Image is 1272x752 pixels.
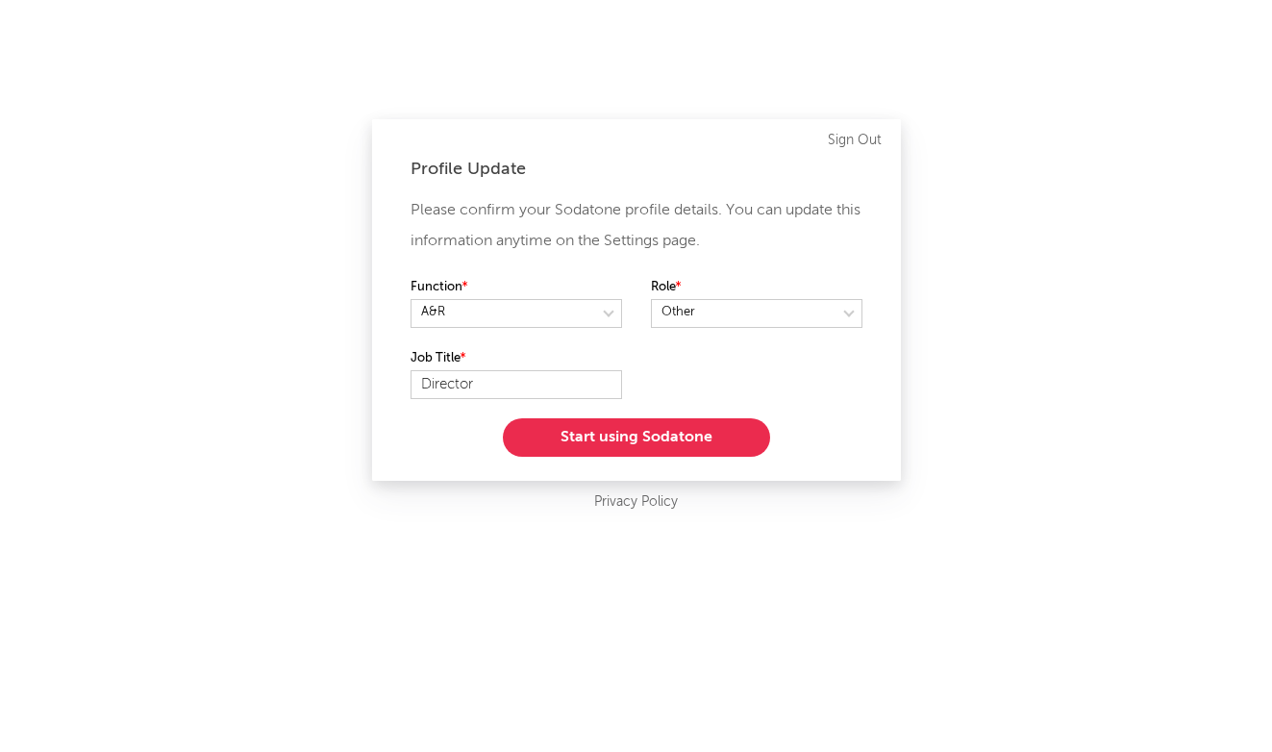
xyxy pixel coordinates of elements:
[651,276,862,299] label: Role
[503,418,770,457] button: Start using Sodatone
[594,490,678,514] a: Privacy Policy
[828,129,882,152] a: Sign Out
[411,195,862,257] p: Please confirm your Sodatone profile details. You can update this information anytime on the Sett...
[411,276,622,299] label: Function
[411,158,862,181] div: Profile Update
[411,347,622,370] label: Job Title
